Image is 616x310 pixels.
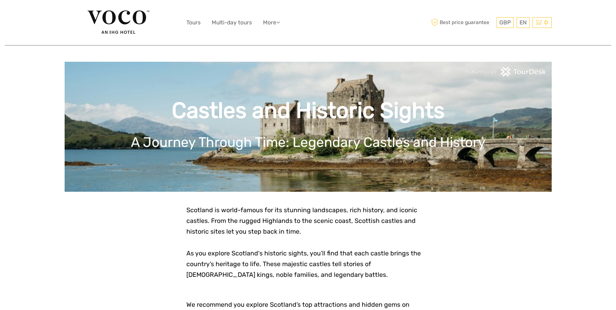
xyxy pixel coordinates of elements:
img: 2351-3db78779-5b4c-4a66-84b1-85ae754ee32d_logo_big.jpg [83,6,154,39]
div: EN [517,17,530,28]
a: More [263,18,280,27]
span: 0 [543,19,549,26]
span: Best price guarantee [430,17,495,28]
a: Multi-day tours [212,18,252,27]
img: PurchaseViaTourDeskwhite.png [466,67,547,77]
h1: A Journey Through Time: Legendary Castles and History [74,134,542,150]
span: GBP [499,19,511,26]
a: Tours [186,18,201,27]
h1: Castles and Historic Sights [74,97,542,124]
span: As you explore Scotland's historic sights, you’ll find that each castle brings the country’s heri... [186,250,421,278]
span: Scotland is world-famous for its stunning landscapes, rich history, and iconic castles. From the ... [186,206,417,235]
